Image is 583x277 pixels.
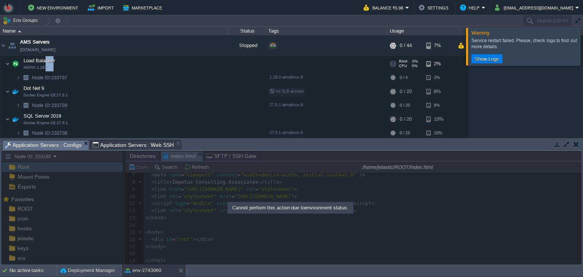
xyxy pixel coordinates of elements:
[266,27,387,35] div: Tags
[31,74,68,81] span: 233737
[16,99,20,111] img: AMDAwAAAACH5BAEAAAAALAAAAAABAAEAAAICRAEAOw==
[364,3,405,12] button: Balance ₹5.98
[20,38,50,46] a: AMS Servers
[23,85,45,91] a: Dot Net 9Docker Engine CE 27.5.1
[400,99,410,111] div: 0 / 20
[20,99,31,111] img: AMDAwAAAACH5BAEAAAAALAAAAAABAAEAAAICRAEAOw==
[410,64,418,68] span: 0%
[125,267,161,274] button: env-2743060
[426,56,451,71] div: 2%
[473,55,501,62] button: Show Logs
[28,3,80,12] button: New Environment
[269,89,304,93] span: no SLB access
[31,102,68,109] a: Node ID:233739
[228,35,266,56] div: Stopped
[20,46,55,54] a: [DOMAIN_NAME]
[400,72,408,83] div: 0 / 4
[3,15,40,26] button: Env Groups
[5,56,10,71] img: AMDAwAAAACH5BAEAAAAALAAAAAABAAEAAAICRAEAOw==
[20,72,31,83] img: AMDAwAAAACH5BAEAAAAALAAAAAABAAEAAAICRAEAOw==
[31,74,68,81] a: Node ID:233737
[426,112,451,127] div: 10%
[123,3,164,12] button: Marketplace
[10,112,21,127] img: AMDAwAAAACH5BAEAAAAALAAAAAABAAEAAAICRAEAOw==
[400,127,410,139] div: 0 / 20
[10,56,21,71] img: AMDAwAAAACH5BAEAAAAALAAAAAABAAEAAAICRAEAOw==
[388,27,468,35] div: Usage
[410,59,418,64] span: 0%
[400,84,412,99] div: 0 / 20
[3,2,14,13] img: Bitss Techniques
[426,99,451,111] div: 8%
[399,64,407,68] span: CPU
[16,72,20,83] img: AMDAwAAAACH5BAEAAAAALAAAAAABAAEAAAICRAEAOw==
[23,85,45,91] span: Dot Net 9
[495,3,575,12] button: [EMAIL_ADDRESS][DOMAIN_NAME]
[88,3,116,12] button: Import
[23,58,56,63] a: Load BalancerNGINX 1.28.0
[426,84,451,99] div: 8%
[269,75,303,79] span: 1.28.0-almalinux-9
[32,130,51,136] span: Node ID:
[5,112,10,127] img: AMDAwAAAACH5BAEAAAAALAAAAAABAAEAAAICRAEAOw==
[471,38,578,50] div: Service restart failed. Please, check logs to find out more details.
[32,102,51,108] span: Node ID:
[93,140,174,150] span: Application Servers : Web SSH
[18,30,21,32] img: AMDAwAAAACH5BAEAAAAALAAAAAABAAEAAAICRAEAOw==
[426,35,451,56] div: 7%
[399,59,407,64] span: RAM
[23,57,56,64] span: Load Balancer
[228,203,353,213] div: Cannot perform this action due to environment status.
[31,102,68,109] span: 233739
[24,93,68,98] span: Docker Engine CE 27.5.1
[426,72,451,83] div: 2%
[23,113,62,119] a: SQL Server 2019Docker Engine CE 27.5.1
[32,75,51,80] span: Node ID:
[16,127,20,139] img: AMDAwAAAACH5BAEAAAAALAAAAAABAAEAAAICRAEAOw==
[460,3,482,12] button: Help
[10,84,21,99] img: AMDAwAAAACH5BAEAAAAALAAAAAABAAEAAAICRAEAOw==
[23,113,62,119] span: SQL Server 2019
[269,130,303,135] span: 27.5.1-almalinux-9
[31,130,68,136] a: Node ID:233738
[7,35,17,56] img: AMDAwAAAACH5BAEAAAAALAAAAAABAAEAAAICRAEAOw==
[5,84,10,99] img: AMDAwAAAACH5BAEAAAAALAAAAAABAAEAAAICRAEAOw==
[269,102,303,107] span: 27.5.1-almalinux-9
[20,127,31,139] img: AMDAwAAAACH5BAEAAAAALAAAAAABAAEAAAICRAEAOw==
[426,127,451,139] div: 10%
[24,65,48,70] span: NGINX 1.28.0
[31,130,68,136] span: 233738
[5,140,82,150] span: Application Servers : Configs
[419,3,451,12] button: Settings
[24,121,68,125] span: Docker Engine CE 27.5.1
[0,35,6,56] img: AMDAwAAAACH5BAEAAAAALAAAAAABAAEAAAICRAEAOw==
[400,112,412,127] div: 0 / 20
[1,27,228,35] div: Name
[228,27,266,35] div: Status
[400,35,412,56] div: 0 / 44
[471,30,489,36] span: Warning
[9,264,57,277] div: No active tasks
[60,267,115,274] button: Deployment Manager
